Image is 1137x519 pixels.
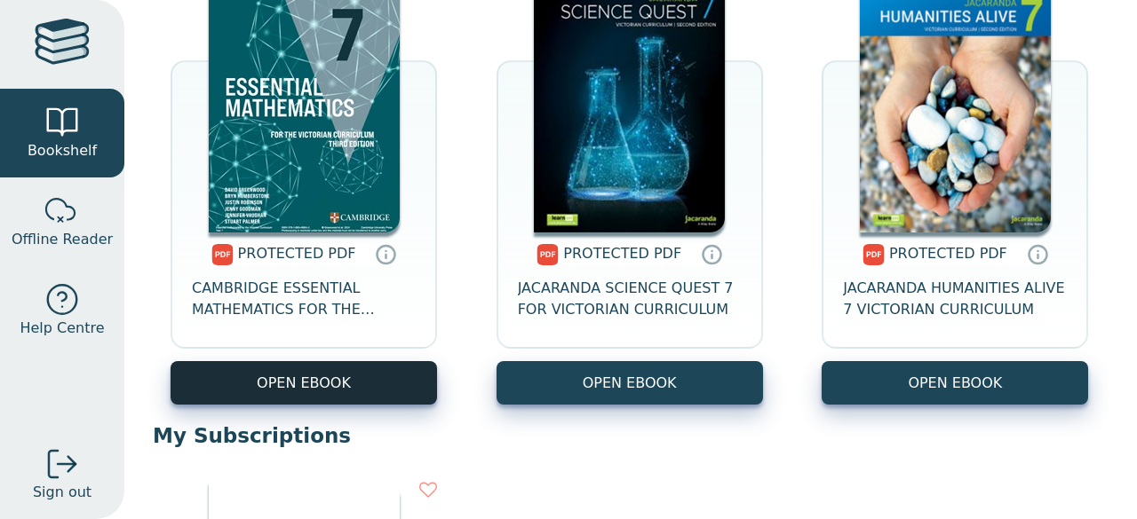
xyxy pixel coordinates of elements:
[497,361,763,405] a: OPEN EBOOK
[171,361,437,405] a: OPEN EBOOK
[12,229,113,250] span: Offline Reader
[518,278,742,320] span: JACARANDA SCIENCE QUEST 7 FOR VICTORIAN CURRICULUM
[153,422,1109,449] p: My Subscriptions
[28,140,97,161] span: Bookshelf
[375,243,396,264] a: Protected PDFs cannot be printed, copied or shared. They can be accessed online through Education...
[211,244,234,265] img: pdf.svg
[537,244,559,265] img: pdf.svg
[889,245,1007,262] span: PROTECTED PDF
[701,243,722,264] a: Protected PDFs cannot be printed, copied or shared. They can be accessed online through Education...
[238,245,356,262] span: PROTECTED PDF
[1027,243,1048,264] a: Protected PDFs cannot be printed, copied or shared. They can be accessed online through Education...
[20,318,104,339] span: Help Centre
[863,244,885,265] img: pdf.svg
[563,245,681,262] span: PROTECTED PDF
[192,278,416,320] span: CAMBRIDGE ESSENTIAL MATHEMATICS FOR THE VICTORIAN CURRICULUM YEAR 7 3E
[33,482,91,503] span: Sign out
[822,361,1088,405] a: OPEN EBOOK
[843,278,1067,320] span: JACARANDA HUMANITIES ALIVE 7 VICTORIAN CURRICULUM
